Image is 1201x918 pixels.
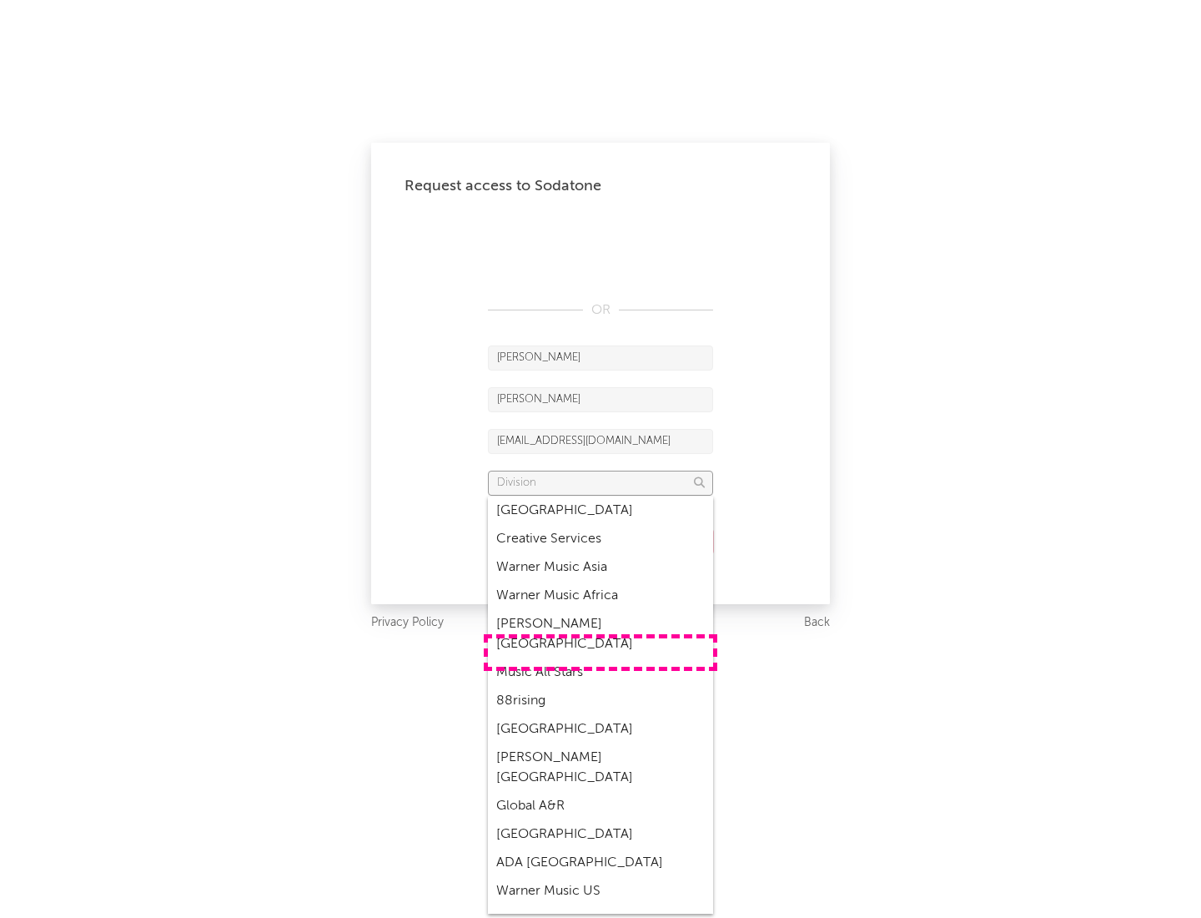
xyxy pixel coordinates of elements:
[488,687,713,715] div: 88rising
[488,525,713,553] div: Creative Services
[488,553,713,582] div: Warner Music Asia
[488,849,713,877] div: ADA [GEOGRAPHIC_DATA]
[488,497,713,525] div: [GEOGRAPHIC_DATA]
[488,658,713,687] div: Music All Stars
[488,877,713,905] div: Warner Music US
[804,613,830,633] a: Back
[371,613,444,633] a: Privacy Policy
[488,346,713,371] input: First Name
[405,176,796,196] div: Request access to Sodatone
[488,429,713,454] input: Email
[488,792,713,820] div: Global A&R
[488,715,713,744] div: [GEOGRAPHIC_DATA]
[488,387,713,412] input: Last Name
[488,300,713,320] div: OR
[488,744,713,792] div: [PERSON_NAME] [GEOGRAPHIC_DATA]
[488,610,713,658] div: [PERSON_NAME] [GEOGRAPHIC_DATA]
[488,471,713,496] input: Division
[488,582,713,610] div: Warner Music Africa
[488,820,713,849] div: [GEOGRAPHIC_DATA]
